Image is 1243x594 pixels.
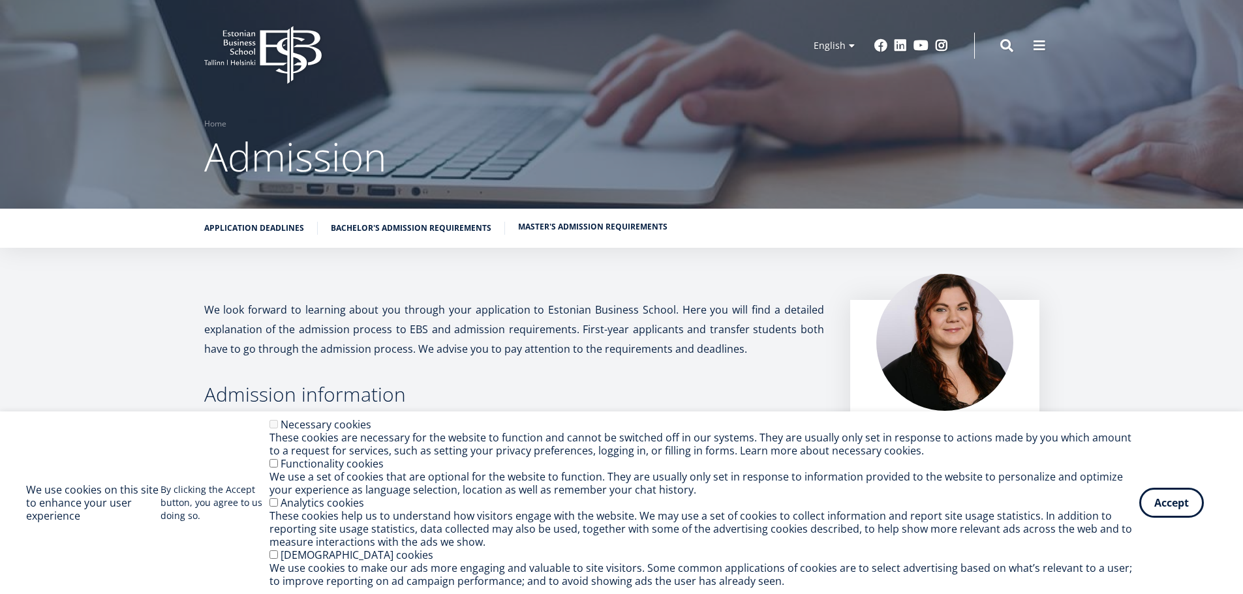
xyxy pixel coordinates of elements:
[518,220,668,233] a: Master's admission requirements
[269,509,1139,548] div: These cookies help us to understand how visitors engage with the website. We may use a set of coo...
[876,274,1013,411] img: liina reimann
[204,117,226,130] a: Home
[281,417,371,432] label: Necessary cookies
[204,300,824,359] p: We look forward to learning about you through your application to Estonian Business School. Here ...
[894,39,907,52] a: Linkedin
[204,222,304,235] a: Application deadlines
[269,431,1139,457] div: These cookies are necessary for the website to function and cannot be switched off in our systems...
[874,39,887,52] a: Facebook
[281,496,364,510] label: Analytics cookies
[281,548,433,562] label: [DEMOGRAPHIC_DATA] cookies
[269,470,1139,496] div: We use a set of cookies that are optional for the website to function. They are usually only set ...
[913,39,928,52] a: Youtube
[204,130,386,183] span: Admission
[269,561,1139,587] div: We use cookies to make our ads more engaging and valuable to site visitors. Some common applicati...
[1139,488,1204,518] button: Accept
[204,385,824,404] h3: Admission information
[161,483,269,522] p: By clicking the Accept button, you agree to us doing so.
[331,222,491,235] a: Bachelor's admission requirements
[281,456,384,471] label: Functionality cookies
[26,483,161,522] h2: We use cookies on this site to enhance your user experience
[935,39,948,52] a: Instagram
